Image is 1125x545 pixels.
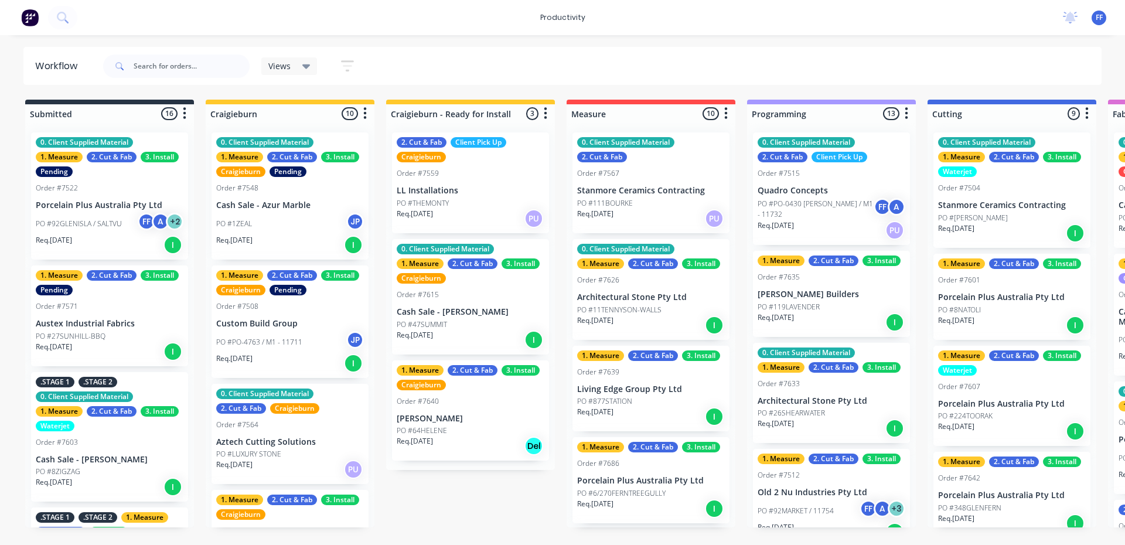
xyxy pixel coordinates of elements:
p: Req. [DATE] [36,342,72,352]
p: PO #PO-4763 / M1 - 11711 [216,337,302,348]
div: I [885,419,904,438]
p: Porcelain Plus Australia Pty Ltd [577,476,725,486]
p: [PERSON_NAME] Builders [758,289,905,299]
div: .STAGE 1 [36,512,74,523]
div: 3. Install [321,270,359,281]
div: 3. Install [321,152,359,162]
div: 2. Cut & Fab [216,403,266,414]
p: Req. [DATE] [938,421,974,432]
div: 0. Client Supplied Material2. Cut & FabCraigieburnOrder #7564Aztech Cutting SolutionsPO #LUXURY S... [212,384,369,485]
img: Factory [21,9,39,26]
div: 1. Measure [758,256,804,266]
p: PO #119LAVENDER [758,302,820,312]
div: FF [138,213,155,230]
div: I [705,316,724,335]
p: Req. [DATE] [758,522,794,533]
div: 1. Measure2. Cut & Fab3. InstallOrder #7686Porcelain Plus Australia Pty LtdPO #6/270FERNTREEGULLY... [572,437,729,523]
div: Order #7635 [758,272,800,282]
div: 2. Cut & Fab [267,270,317,281]
div: 1. Measure2. Cut & Fab3. InstallOrder #7635[PERSON_NAME] BuildersPO #119LAVENDERReq.[DATE]I [753,251,910,337]
div: I [1066,514,1085,533]
div: 3. Install [862,256,901,266]
div: productivity [534,9,591,26]
div: Craigieburn [216,285,265,295]
div: 3. Install [141,270,179,281]
div: JP [346,213,364,230]
p: Req. [DATE] [397,436,433,447]
p: PO #THEMONTY [397,198,449,209]
div: 0. Client Supplied Material2. Cut & FabClient Pick UpOrder #7515Quadro ConceptsPO #PO-0430 [PERSO... [753,132,910,245]
p: [PERSON_NAME] [397,414,544,424]
div: .STAGE 2 [79,512,117,523]
div: 2. Cut & Fab [87,406,137,417]
div: 2. Cut & Fab [628,442,678,452]
p: Living Edge Group Pty Ltd [577,384,725,394]
div: Order #7633 [758,379,800,389]
p: PO #877STATION [577,396,632,407]
div: I [705,499,724,518]
p: Req. [DATE] [577,407,613,417]
div: Order #7564 [216,420,258,430]
div: 2. Cut & Fab [809,256,858,266]
p: PO #11TENNYSON-WALLS [577,305,662,315]
div: A [152,213,169,230]
div: 0. Client Supplied Material [758,137,855,148]
div: 3. Install [502,258,540,269]
div: Del [524,437,543,455]
div: JP [346,331,364,349]
div: 1. Measure2. Cut & Fab3. InstallCraigieburnPendingOrder #7508Custom Build GroupPO #PO-4763 / M1 -... [212,265,369,378]
p: Custom Build Group [216,319,364,329]
div: 2. Cut & Fab [758,152,807,162]
div: 0. Client Supplied Material [36,137,133,148]
div: 1. Measure [938,350,985,361]
p: LL Installations [397,186,544,196]
div: 2. Cut & Fab [989,457,1039,467]
div: 1. Measure [758,454,804,464]
span: Views [268,60,291,72]
div: Waterjet [36,421,74,431]
div: Order #7626 [577,275,619,285]
div: 1. Measure2. Cut & Fab3. InstallPendingOrder #7571Austex Industrial FabricsPO #27SUNHILL-BBQReq.[... [31,265,188,366]
div: Order #7559 [397,168,439,179]
div: 1. Measure [121,512,168,523]
p: Req. [DATE] [938,223,974,234]
div: 2. Cut & Fab [989,152,1039,162]
p: PO #348GLENFERN [938,503,1001,513]
p: Cash Sale - [PERSON_NAME] [397,307,544,317]
div: 1. Measure [36,270,83,281]
div: 3. Install [682,350,720,361]
div: 0. Client Supplied Material1. Measure2. Cut & Fab3. InstallOrder #7626Architectural Stone Pty Ltd... [572,239,729,340]
div: PU [705,209,724,228]
p: Porcelain Plus Australia Pty Ltd [938,491,1086,500]
p: Req. [DATE] [216,459,253,470]
div: Order #7639 [577,367,619,377]
div: 0. Client Supplied Material [758,348,855,358]
div: 0. Client Supplied Material2. Cut & FabOrder #7567Stanmore Ceramics ContractingPO #111BOURKEReq.[... [572,132,729,233]
div: Order #7522 [36,183,78,193]
div: 1. Measure [216,270,263,281]
p: Req. [DATE] [577,499,613,509]
div: 1. Measure2. Cut & Fab3. InstallOrder #7639Living Edge Group Pty LtdPO #877STATIONReq.[DATE]I [572,346,729,432]
p: Req. [DATE] [938,315,974,326]
div: Order #7508 [216,301,258,312]
div: Pending [36,166,73,177]
div: 1. Measure [938,152,985,162]
p: PO #8ZIGZAG [36,466,80,477]
div: Order #7686 [577,458,619,469]
div: 2. Cut & Fab [628,350,678,361]
div: 2. Cut & Fab [448,365,497,376]
div: 0. Client Supplied Material [577,137,674,148]
div: 1. Measure [36,406,83,417]
p: PO #92GLENISLA / SALTVU [36,219,122,229]
div: 0. Client Supplied Material1. Measure2. Cut & Fab3. InstallCraigieburnOrder #7615Cash Sale - [PER... [392,239,549,355]
div: 3. Install [321,495,359,505]
div: I [524,331,543,349]
p: PO #111BOURKE [577,198,633,209]
div: Pending [270,166,306,177]
div: Order #7567 [577,168,619,179]
p: Porcelain Plus Australia Pty Ltd [36,200,183,210]
div: 2. Cut & FabClient Pick UpCraigieburnOrder #7559LL InstallationsPO #THEMONTYReq.[DATE]PU [392,132,549,233]
div: I [885,523,904,541]
div: I [885,313,904,332]
p: PO #LUXURY STONE [216,449,281,459]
